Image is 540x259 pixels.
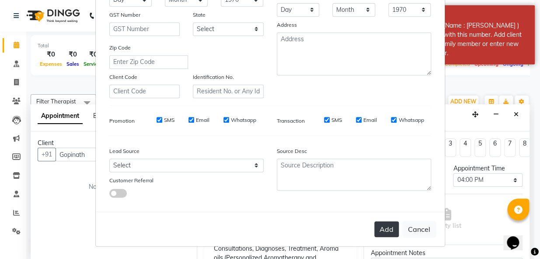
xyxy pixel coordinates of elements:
button: Add [374,221,399,237]
label: Transaction [277,117,305,125]
label: Promotion [109,117,135,125]
label: SMS [331,116,342,124]
label: Lead Source [109,147,139,155]
label: Whatsapp [398,116,424,124]
input: GST Number [109,22,180,36]
input: Client Code [109,85,180,98]
input: Enter Zip Code [109,55,188,69]
input: Resident No. or Any Id [193,85,264,98]
label: Email [196,116,209,124]
label: Address [277,21,297,29]
label: State [193,11,206,19]
label: Customer Referral [109,177,153,184]
label: Source Desc [277,147,307,155]
label: Identification No. [193,73,234,81]
label: GST Number [109,11,140,19]
label: Whatsapp [231,116,256,124]
label: SMS [164,116,174,124]
label: Client Code [109,73,137,81]
label: Zip Code [109,44,131,52]
button: Cancel [402,221,436,238]
label: Email [363,116,377,124]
